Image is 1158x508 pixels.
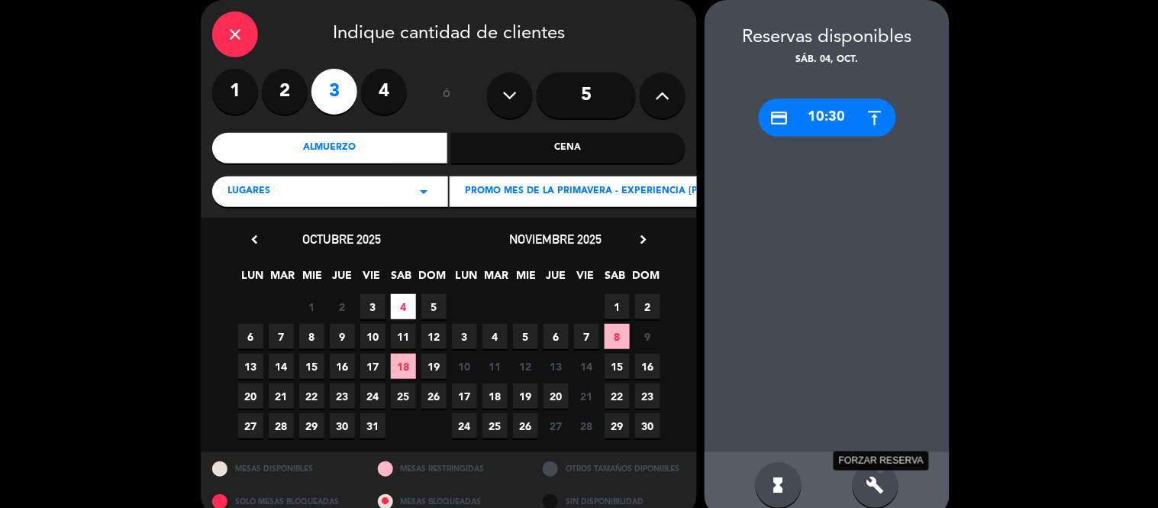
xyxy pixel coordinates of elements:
label: 3 [311,69,357,115]
div: OTROS TAMAÑOS DIPONIBLES [531,452,697,485]
span: 6 [238,324,263,349]
span: DOM [633,267,658,292]
i: chevron_left [247,231,263,248]
div: MESAS RESTRINGIDAS [366,452,532,485]
span: 11 [482,354,508,379]
div: FORZAR RESERVA [834,451,929,471]
i: chevron_right [635,231,651,248]
div: Indique cantidad de clientes [212,11,685,57]
span: 23 [330,383,355,409]
span: 18 [391,354,416,379]
span: PROMO MES DE LA PRIMAVERA - EXPERIENCIA [PERSON_NAME] [465,184,767,199]
label: 4 [361,69,407,115]
div: Almuerzo [212,133,447,163]
span: 24 [360,383,385,409]
span: 13 [544,354,569,379]
span: 26 [513,413,538,438]
div: sáb. 04, oct. [705,53,950,68]
span: 7 [574,324,599,349]
span: MIE [300,267,325,292]
span: MAR [270,267,295,292]
span: 14 [269,354,294,379]
span: 25 [391,383,416,409]
span: 14 [574,354,599,379]
span: 18 [482,383,508,409]
span: 9 [330,324,355,349]
span: 20 [544,383,569,409]
div: MESAS DISPONIBLES [201,452,366,485]
span: 8 [605,324,630,349]
div: Reservas disponibles [705,23,950,53]
span: 27 [238,413,263,438]
span: 25 [482,413,508,438]
span: 23 [635,383,660,409]
span: 16 [330,354,355,379]
span: 27 [544,413,569,438]
span: 22 [605,383,630,409]
span: 8 [299,324,324,349]
div: Cena [451,133,686,163]
span: 10 [360,324,385,349]
span: 10 [452,354,477,379]
span: octubre 2025 [303,231,382,247]
span: 9 [635,324,660,349]
span: 28 [574,413,599,438]
span: LUN [240,267,266,292]
i: close [226,25,244,44]
span: 29 [299,413,324,438]
span: 20 [238,383,263,409]
span: 5 [421,294,447,319]
span: 12 [421,324,447,349]
i: credit_card [770,108,789,128]
span: 30 [635,413,660,438]
span: 17 [452,383,477,409]
span: 4 [391,294,416,319]
label: 1 [212,69,258,115]
span: LUGARES [227,184,270,199]
span: 26 [421,383,447,409]
span: 4 [482,324,508,349]
span: 6 [544,324,569,349]
span: 1 [605,294,630,319]
span: 21 [574,383,599,409]
div: 10:30 [759,99,896,137]
span: 7 [269,324,294,349]
i: build [866,476,885,494]
span: 22 [299,383,324,409]
span: SAB [603,267,628,292]
span: VIE [573,267,598,292]
span: 1 [299,294,324,319]
label: 2 [262,69,308,115]
span: SAB [389,267,414,292]
span: JUE [544,267,569,292]
span: 19 [421,354,447,379]
span: 3 [360,294,385,319]
span: LUN [454,267,479,292]
span: 17 [360,354,385,379]
span: MAR [484,267,509,292]
span: noviembre 2025 [510,231,602,247]
div: ó [422,69,472,122]
span: 3 [452,324,477,349]
span: 30 [330,413,355,438]
span: 24 [452,413,477,438]
span: 2 [635,294,660,319]
i: arrow_drop_down [414,183,433,201]
span: 15 [605,354,630,379]
span: VIE [360,267,385,292]
span: DOM [419,267,444,292]
span: JUE [330,267,355,292]
span: 2 [330,294,355,319]
span: 15 [299,354,324,379]
span: 12 [513,354,538,379]
span: 19 [513,383,538,409]
span: 31 [360,413,385,438]
span: 5 [513,324,538,349]
span: 29 [605,413,630,438]
span: 11 [391,324,416,349]
span: 28 [269,413,294,438]
span: 16 [635,354,660,379]
span: MIE [514,267,539,292]
i: hourglass_full [769,476,788,494]
span: 13 [238,354,263,379]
